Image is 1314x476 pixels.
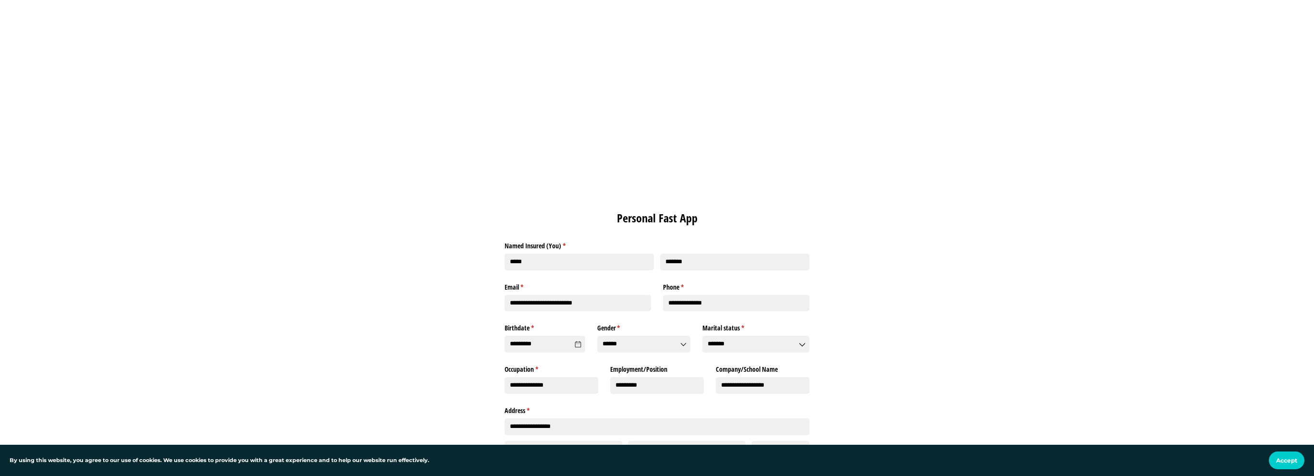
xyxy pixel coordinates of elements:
[505,403,809,415] legend: Address
[505,362,598,374] label: Occupation
[505,441,622,458] input: City
[660,254,809,270] input: Last
[505,320,585,333] label: Birthdate
[505,418,809,435] input: Address Line 1
[597,320,691,333] label: Gender
[10,456,429,465] p: By using this website, you agree to our use of cookies. We use cookies to provide you with a grea...
[628,441,745,458] input: State
[610,362,704,374] label: Employment/​Position
[751,441,809,458] input: Zip Code
[716,362,809,374] label: Company/​School Name
[505,254,654,270] input: First
[1276,457,1297,464] span: Accept
[702,320,809,333] label: Marital status
[663,279,809,292] label: Phone
[505,279,651,292] label: Email
[1269,452,1304,469] button: Accept
[505,238,809,251] legend: Named Insured (You)
[505,210,809,226] h1: Personal Fast App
